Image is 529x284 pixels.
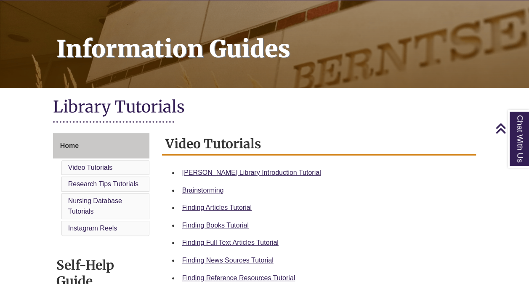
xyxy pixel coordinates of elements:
h1: Library Tutorials [53,96,476,119]
a: Finding Books Tutorial [182,222,249,229]
a: Video Tutorials [68,164,113,171]
h2: Video Tutorials [162,133,476,155]
a: Finding News Sources Tutorial [182,257,274,264]
div: Guide Page Menu [53,133,149,238]
a: Home [53,133,149,158]
a: Research Tips Tutorials [68,180,138,188]
a: Finding Reference Resources Tutorial [182,274,295,281]
a: Brainstorming [182,187,224,194]
a: Back to Top [495,123,527,134]
span: Home [60,142,79,149]
a: Nursing Database Tutorials [68,197,122,215]
a: Finding Articles Tutorial [182,204,252,211]
a: Finding Full Text Articles Tutorial [182,239,279,246]
a: [PERSON_NAME] Library Introduction Tutorial [182,169,321,176]
h1: Information Guides [47,0,529,77]
a: Instagram Reels [68,225,117,232]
